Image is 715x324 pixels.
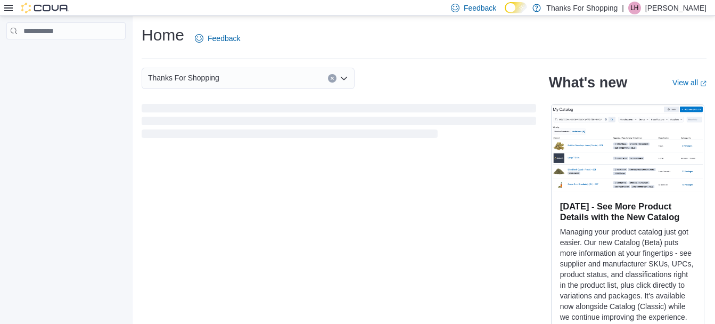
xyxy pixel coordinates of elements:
[546,2,618,14] p: Thanks For Shopping
[21,3,69,13] img: Cova
[208,33,240,44] span: Feedback
[340,74,348,83] button: Open list of options
[505,2,527,13] input: Dark Mode
[700,80,706,87] svg: External link
[464,3,496,13] span: Feedback
[549,74,627,91] h2: What's new
[191,28,244,49] a: Feedback
[505,13,505,14] span: Dark Mode
[672,78,706,87] a: View allExternal link
[560,201,695,222] h3: [DATE] - See More Product Details with the New Catalog
[645,2,706,14] p: [PERSON_NAME]
[6,42,126,67] nav: Complex example
[630,2,638,14] span: LH
[148,71,219,84] span: Thanks For Shopping
[142,106,536,140] span: Loading
[328,74,336,83] button: Clear input
[142,25,184,46] h1: Home
[628,2,641,14] div: Lauren Hergott
[622,2,624,14] p: |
